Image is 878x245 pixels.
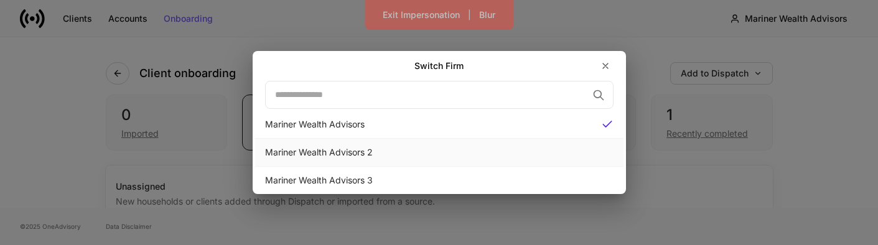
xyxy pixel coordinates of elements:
[414,60,464,72] h2: Switch Firm
[479,11,495,19] div: Blur
[265,174,614,187] div: Mariner Wealth Advisors 3
[265,146,614,159] div: Mariner Wealth Advisors 2
[383,11,460,19] div: Exit Impersonation
[265,118,591,131] div: Mariner Wealth Advisors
